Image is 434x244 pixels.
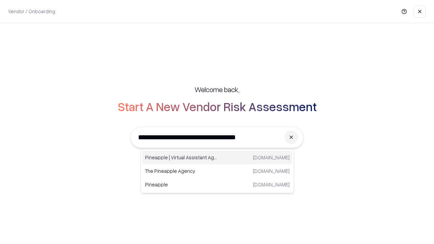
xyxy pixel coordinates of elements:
[145,154,217,161] p: Pineapple | Virtual Assistant Agency
[141,149,294,193] div: Suggestions
[253,167,290,175] p: [DOMAIN_NAME]
[8,8,55,15] p: Vendor / Onboarding
[118,100,317,113] h2: Start A New Vendor Risk Assessment
[253,154,290,161] p: [DOMAIN_NAME]
[253,181,290,188] p: [DOMAIN_NAME]
[145,167,217,175] p: The Pineapple Agency
[195,85,239,94] h5: Welcome back,
[145,181,217,188] p: Pineapple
